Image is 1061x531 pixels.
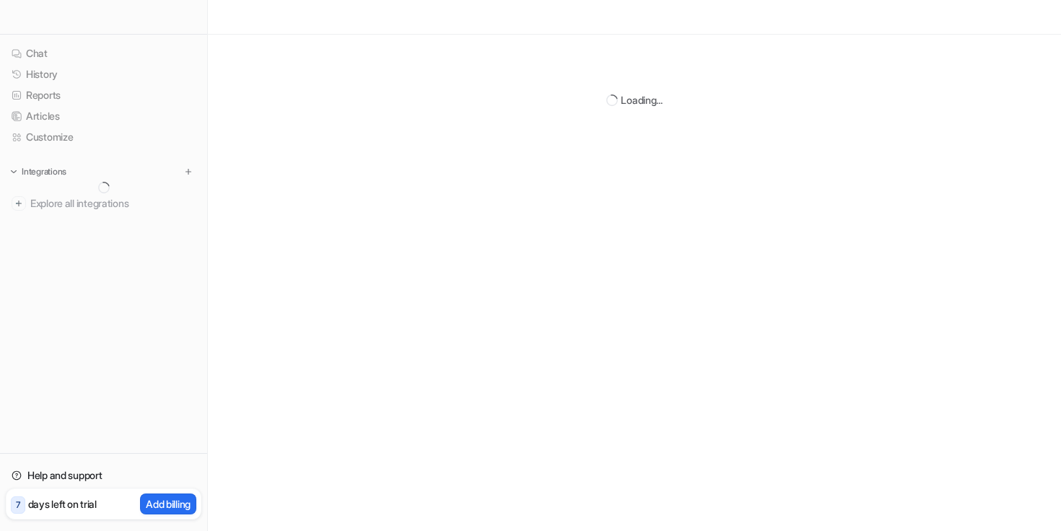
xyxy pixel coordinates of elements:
a: Reports [6,85,201,105]
button: Integrations [6,164,71,179]
a: Customize [6,127,201,147]
a: Articles [6,106,201,126]
img: menu_add.svg [183,167,193,177]
a: Chat [6,43,201,63]
img: expand menu [9,167,19,177]
a: Explore all integrations [6,193,201,214]
a: Help and support [6,465,201,486]
p: 7 [16,499,20,512]
button: Add billing [140,493,196,514]
img: explore all integrations [12,196,26,211]
div: Loading... [621,92,662,107]
p: Integrations [22,166,66,177]
p: days left on trial [28,496,97,512]
p: Add billing [146,496,191,512]
span: Explore all integrations [30,192,196,215]
a: History [6,64,201,84]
